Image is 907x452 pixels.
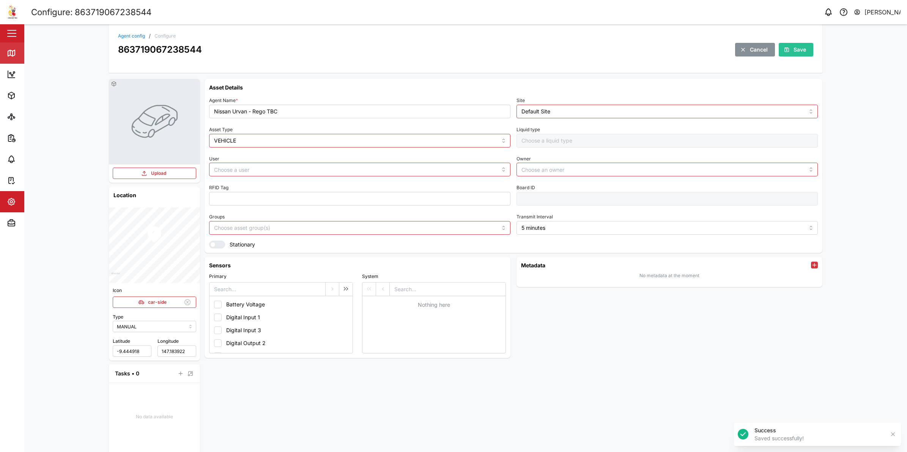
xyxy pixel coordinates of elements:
[750,43,768,56] span: Cancel
[149,33,151,39] div: /
[20,176,41,185] div: Tasks
[113,314,123,321] label: Type
[209,98,238,103] label: Agent Name
[516,98,525,103] label: Site
[20,155,43,163] div: Alarms
[148,297,167,308] span: car-side
[516,105,818,118] input: Choose a site
[794,43,806,56] span: Save
[853,7,901,17] button: [PERSON_NAME]
[214,225,345,231] input: Choose asset group(s)
[118,42,202,56] div: 863719067238544
[151,168,166,179] span: Upload
[20,219,42,227] div: Admin
[362,301,505,309] div: Nothing here
[735,43,775,56] button: Cancel
[145,225,164,245] div: Map marker
[113,168,196,179] button: Upload
[4,4,20,20] img: Main Logo
[20,134,46,142] div: Reports
[111,272,120,281] a: Mapbox logo
[211,350,349,363] button: Digital Output 3
[211,324,349,337] button: Digital Input 3
[20,70,54,78] div: Dashboard
[516,156,531,162] label: Owner
[20,113,38,121] div: Sites
[20,198,47,206] div: Settings
[113,287,196,294] div: Icon
[639,272,699,279] div: No metadata at the moment
[118,34,145,38] a: Agent config
[211,311,349,324] button: Digital Input 1
[516,163,818,176] input: Choose an owner
[115,369,139,378] div: Tasks • 0
[754,435,885,442] div: Saved successfully!
[211,298,349,311] button: Battery Voltage
[390,282,505,296] input: Search...
[362,273,506,280] div: System
[130,97,179,146] img: VEHICLE photo
[154,34,176,38] div: Configure
[109,413,200,421] div: No data available
[516,185,535,190] label: Board ID
[209,261,506,269] h6: Sensors
[157,338,179,345] label: Longitude
[209,185,228,190] label: RFID Tag
[516,214,553,220] label: Transmit Interval
[209,134,510,148] input: Choose an asset type
[109,187,200,204] h6: Location
[209,214,225,220] label: Groups
[209,156,219,162] label: User
[209,282,325,296] input: Search...
[209,127,233,132] label: Asset Type
[113,297,196,308] button: car-side
[182,297,193,308] button: Remove Icon
[209,163,510,176] input: Choose a user
[113,338,130,345] label: Latitude
[864,8,901,17] div: [PERSON_NAME]
[209,273,353,280] div: Primary
[20,91,43,100] div: Assets
[209,83,818,91] h6: Asset Details
[516,127,540,132] label: Liquid type
[109,207,200,283] canvas: Map
[31,6,151,19] div: Configure: 863719067238544
[20,49,37,57] div: Map
[779,43,813,56] button: Save
[754,427,885,434] div: Success
[211,337,349,350] button: Digital Output 2
[225,241,255,248] label: Stationary
[521,261,545,269] h6: Metadata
